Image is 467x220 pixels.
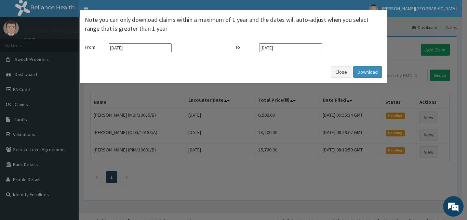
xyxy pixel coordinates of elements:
textarea: Type your message and hit 'Enter' [3,147,130,171]
button: Close [378,5,382,12]
span: We're online! [40,66,94,135]
div: Minimize live chat window [112,3,129,20]
input: Select start date [109,43,172,52]
div: Chat with us now [36,38,115,47]
span: × [378,4,382,13]
button: Close [331,66,351,78]
label: To [235,44,256,50]
label: From [85,44,105,50]
h4: Note you can only download claims within a maximum of 1 year and the dates will auto-adjust when ... [85,15,382,33]
button: Download [353,66,382,78]
input: Select end date [259,43,322,52]
img: d_794563401_company_1708531726252_794563401 [13,34,28,51]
